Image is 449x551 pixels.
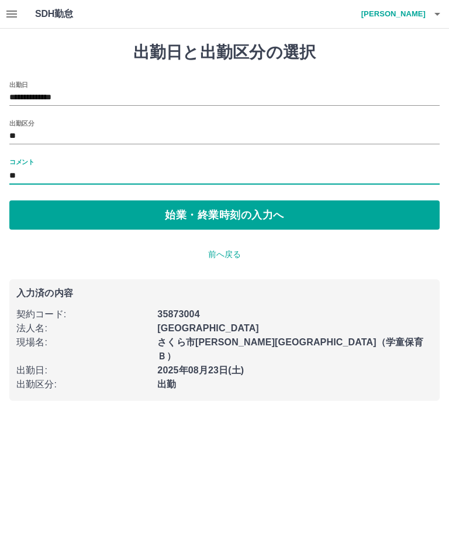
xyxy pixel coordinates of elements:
p: 入力済の内容 [16,289,433,298]
label: 出勤日 [9,80,28,89]
b: 出勤 [157,379,176,389]
p: 法人名 : [16,321,150,335]
label: コメント [9,157,34,166]
button: 始業・終業時刻の入力へ [9,200,440,230]
p: 出勤日 : [16,363,150,377]
p: 現場名 : [16,335,150,349]
b: [GEOGRAPHIC_DATA] [157,323,259,333]
label: 出勤区分 [9,119,34,127]
b: さくら市[PERSON_NAME][GEOGRAPHIC_DATA]（学童保育Ｂ） [157,337,423,361]
p: 前へ戻る [9,248,440,261]
b: 35873004 [157,309,199,319]
h1: 出勤日と出勤区分の選択 [9,43,440,63]
p: 出勤区分 : [16,377,150,391]
b: 2025年08月23日(土) [157,365,244,375]
p: 契約コード : [16,307,150,321]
